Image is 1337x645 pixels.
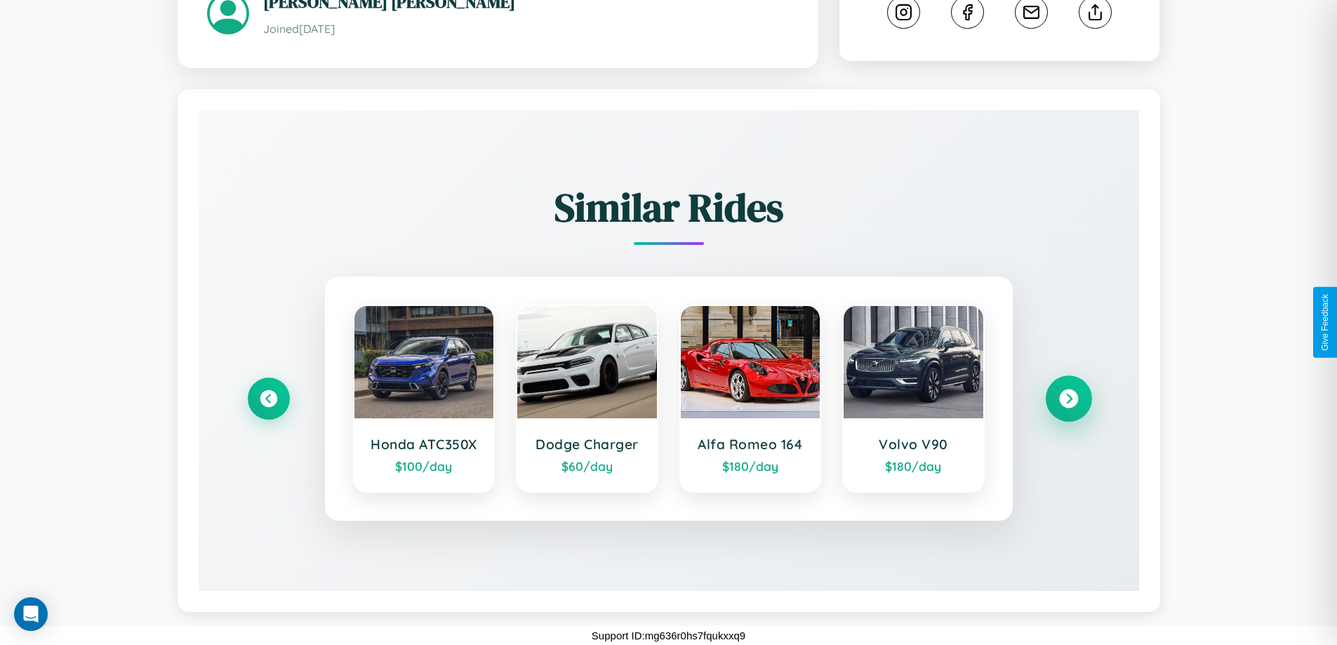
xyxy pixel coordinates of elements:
[531,458,643,474] div: $ 60 /day
[516,305,658,493] a: Dodge Charger$60/day
[1320,294,1330,351] div: Give Feedback
[695,458,806,474] div: $ 180 /day
[531,436,643,453] h3: Dodge Charger
[368,436,480,453] h3: Honda ATC350X
[263,19,789,39] p: Joined [DATE]
[858,436,969,453] h3: Volvo V90
[353,305,495,493] a: Honda ATC350X$100/day
[679,305,822,493] a: Alfa Romeo 164$180/day
[368,458,480,474] div: $ 100 /day
[248,180,1090,234] h2: Similar Rides
[695,436,806,453] h3: Alfa Romeo 164
[858,458,969,474] div: $ 180 /day
[14,597,48,631] div: Open Intercom Messenger
[842,305,985,493] a: Volvo V90$180/day
[592,626,745,645] p: Support ID: mg636r0hs7fqukxxq9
